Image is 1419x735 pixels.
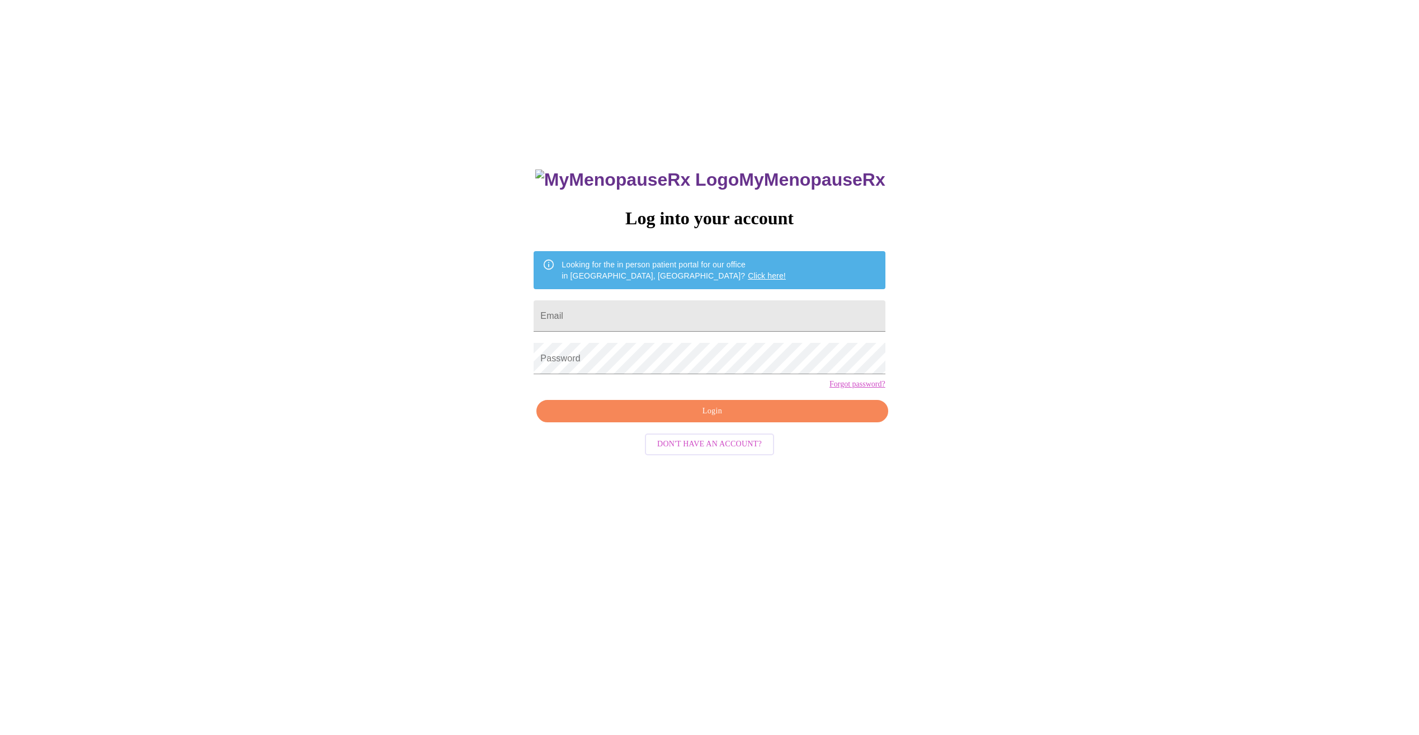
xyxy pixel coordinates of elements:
div: Looking for the in person patient portal for our office in [GEOGRAPHIC_DATA], [GEOGRAPHIC_DATA]? [562,255,786,286]
h3: Log into your account [534,208,885,229]
h3: MyMenopauseRx [535,169,885,190]
button: Don't have an account? [645,434,774,455]
span: Don't have an account? [657,437,762,451]
button: Login [536,400,888,423]
a: Click here! [748,271,786,280]
span: Login [549,404,875,418]
img: MyMenopauseRx Logo [535,169,739,190]
a: Don't have an account? [642,439,777,448]
a: Forgot password? [829,380,885,389]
